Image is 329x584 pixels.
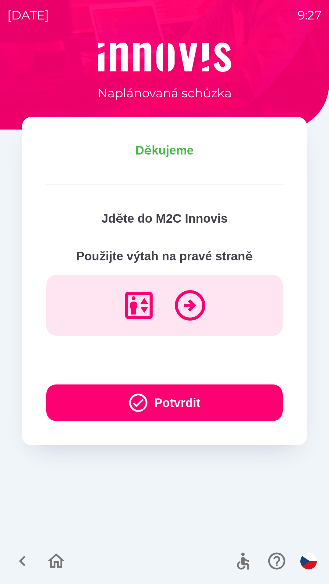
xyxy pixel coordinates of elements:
[46,384,283,421] button: Potvrdit
[7,6,49,24] p: [DATE]
[300,553,317,569] img: cs flag
[97,84,232,102] p: Naplánovaná schůzka
[298,6,322,24] p: 9:27
[46,247,283,265] p: Použijte výtah na pravé straně
[22,43,307,72] img: Logo
[46,209,283,228] p: Jděte do M2C Innovis
[46,141,283,159] p: Děkujeme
